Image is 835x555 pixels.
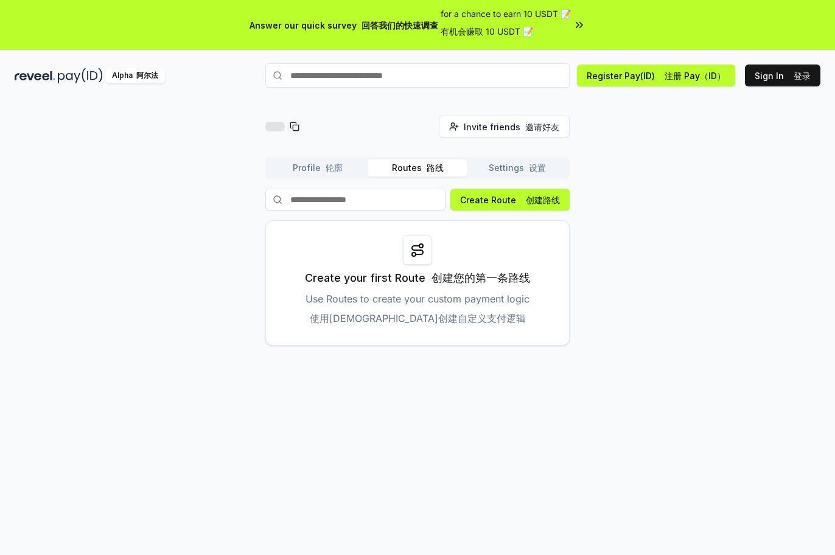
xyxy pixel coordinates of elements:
font: 回答我们的快速调查 [362,20,438,30]
button: Profile [268,159,368,176]
img: pay_id [58,68,103,83]
img: reveel_dark [15,68,55,83]
font: 设置 [529,162,546,173]
font: 阿尔法 [136,71,158,80]
span: for a chance to earn 10 USDT 📝 [441,7,571,43]
font: 创建您的第一条路线 [431,271,530,284]
font: 注册 Pay（ID） [665,71,725,81]
font: 邀请好友 [525,122,559,132]
button: Sign In 登录 [745,65,820,86]
font: 使用[DEMOGRAPHIC_DATA]创建自定义支付逻辑 [310,312,526,324]
button: Register Pay(ID) 注册 Pay（ID） [577,65,735,86]
div: Alpha [105,68,165,83]
span: Answer our quick survey [250,19,438,32]
font: 有机会赚取 10 USDT 📝 [441,26,533,37]
button: Invite friends 邀请好友 [439,116,570,138]
font: 登录 [794,71,811,81]
font: 路线 [427,162,444,173]
button: Routes [368,159,467,176]
p: Create your first Route [305,270,530,287]
p: Use Routes to create your custom payment logic [306,291,529,330]
span: Invite friends [464,120,559,133]
font: 轮廓 [326,162,343,173]
font: 创建路线 [526,195,560,205]
button: Settings [467,159,567,176]
button: Create Route 创建路线 [450,189,570,211]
